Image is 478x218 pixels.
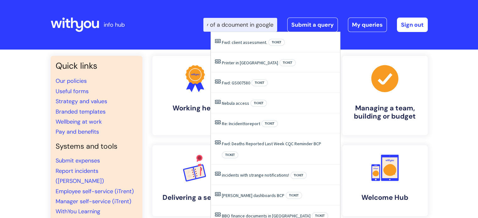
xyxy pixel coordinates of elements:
[56,108,106,115] a: Branded templates
[347,194,423,202] h4: Welcome Hub
[56,118,102,125] a: Wellbeing at work
[222,80,250,86] a: Fwd: GS007580
[56,98,107,105] a: Strategy and values
[290,172,307,179] span: Ticket
[244,121,248,126] span: to
[152,56,238,135] a: Working here
[157,194,233,202] h4: Delivering a service
[222,121,260,126] a: Re: Incidenttoreport
[348,18,387,32] a: My queries
[222,100,249,106] a: Nebula access
[286,192,302,199] span: Ticket
[268,39,285,46] span: Ticket
[261,120,278,127] span: Ticket
[222,60,278,66] a: Printer in [GEOGRAPHIC_DATA]
[222,152,238,158] span: Ticket
[397,18,428,32] a: Sign out
[222,193,284,198] a: [PERSON_NAME] dashboards BCP
[157,104,233,112] h4: Working here
[56,188,134,195] a: Employee self-service (iTrent)
[222,141,321,146] a: Fwd: Deaths Reported Last Week CQC Reminder BCP
[56,88,89,95] a: Useful forms
[56,77,87,85] a: Our policies
[203,18,428,32] div: | -
[56,157,100,164] a: Submit expenses
[342,56,428,135] a: Managing a team, building or budget
[250,100,267,107] span: Ticket
[347,104,423,121] h4: Managing a team, building or budget
[104,20,125,30] p: info hub
[222,40,267,45] a: Fwd: client assessment.
[56,198,131,205] a: Manager self-service (iTrent)
[56,128,99,136] a: Pay and benefits
[279,59,296,66] span: Ticket
[222,172,289,178] a: incidents with strange notifications!
[251,79,268,86] span: Ticket
[56,142,137,151] h4: Systems and tools
[56,61,137,71] h3: Quick links
[203,18,277,32] input: Search
[56,208,100,215] a: WithYou Learning
[287,18,338,32] a: Submit a query
[342,145,428,216] a: Welcome Hub
[56,167,104,185] a: Report incidents ([PERSON_NAME])
[152,145,238,216] a: Delivering a service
